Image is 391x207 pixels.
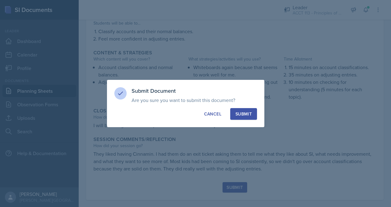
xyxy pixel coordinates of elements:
[235,111,252,117] div: Submit
[132,97,257,103] p: Are you sure you want to submit this document?
[230,108,257,120] button: Submit
[132,87,257,95] h3: Submit Document
[199,108,227,120] button: Cancel
[204,111,221,117] div: Cancel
